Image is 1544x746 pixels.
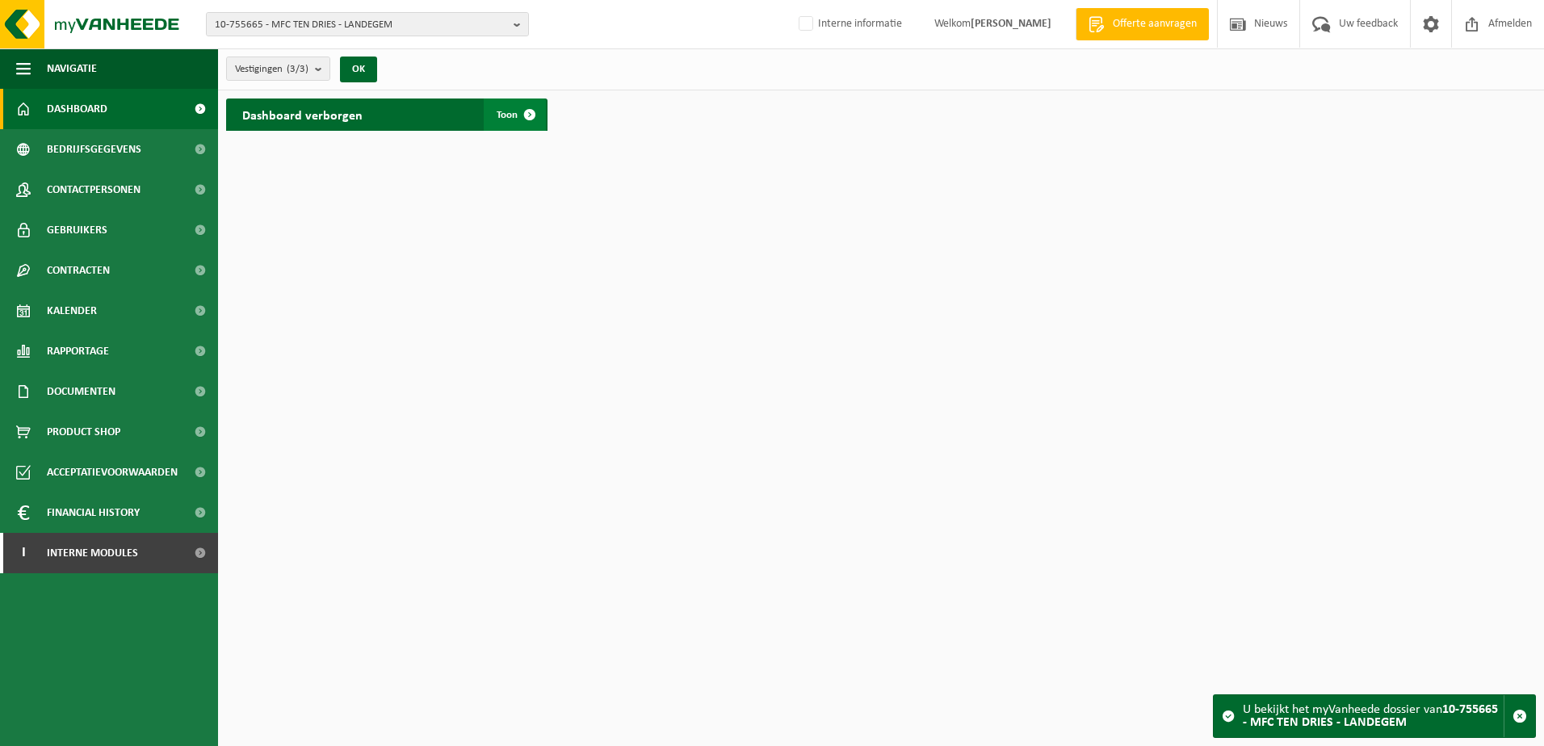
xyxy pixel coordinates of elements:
[47,371,115,412] span: Documenten
[215,13,507,37] span: 10-755665 - MFC TEN DRIES - LANDEGEM
[226,57,330,81] button: Vestigingen(3/3)
[47,533,138,573] span: Interne modules
[1109,16,1201,32] span: Offerte aanvragen
[497,110,518,120] span: Toon
[484,98,546,131] a: Toon
[795,12,902,36] label: Interne informatie
[47,492,140,533] span: Financial History
[47,250,110,291] span: Contracten
[47,412,120,452] span: Product Shop
[47,210,107,250] span: Gebruikers
[47,89,107,129] span: Dashboard
[47,129,141,170] span: Bedrijfsgegevens
[47,452,178,492] span: Acceptatievoorwaarden
[1243,695,1504,737] div: U bekijkt het myVanheede dossier van
[47,331,109,371] span: Rapportage
[340,57,377,82] button: OK
[47,291,97,331] span: Kalender
[1076,8,1209,40] a: Offerte aanvragen
[226,98,379,130] h2: Dashboard verborgen
[16,533,31,573] span: I
[235,57,308,82] span: Vestigingen
[47,48,97,89] span: Navigatie
[287,64,308,74] count: (3/3)
[47,170,141,210] span: Contactpersonen
[971,18,1051,30] strong: [PERSON_NAME]
[1243,703,1498,729] strong: 10-755665 - MFC TEN DRIES - LANDEGEM
[206,12,529,36] button: 10-755665 - MFC TEN DRIES - LANDEGEM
